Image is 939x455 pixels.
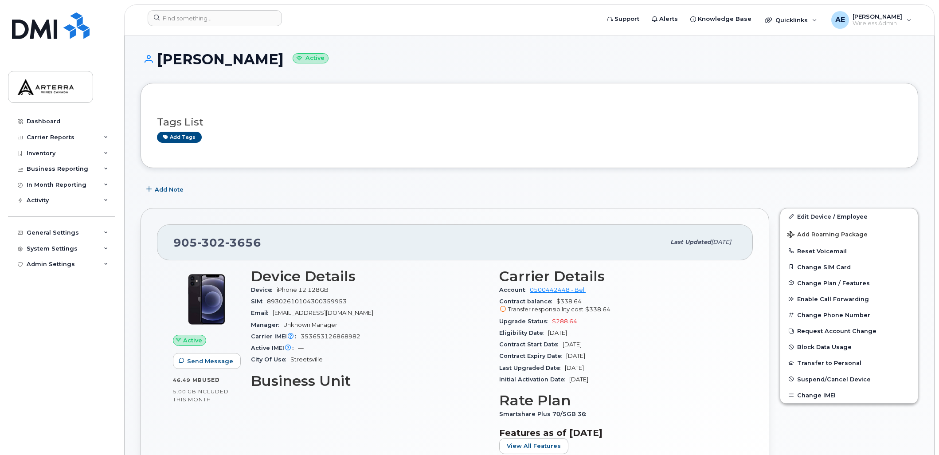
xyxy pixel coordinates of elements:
span: SIM [251,298,267,305]
span: Upgrade Status [499,318,552,325]
span: included this month [173,388,229,403]
span: Last updated [670,239,711,245]
button: Add Note [141,181,191,197]
span: — [298,345,304,351]
span: Streetsville [290,356,323,363]
a: 0500442448 - Bell [530,286,586,293]
span: City Of Use [251,356,290,363]
span: Unknown Manager [283,322,337,328]
button: Change IMEI [780,387,918,403]
span: Initial Activation Date [499,376,569,383]
small: Active [293,53,329,63]
span: $338.64 [499,298,737,314]
button: Send Message [173,353,241,369]
button: Reset Voicemail [780,243,918,259]
span: Account [499,286,530,293]
button: Add Roaming Package [780,225,918,243]
span: [DATE] [566,353,585,359]
span: View All Features [507,442,561,450]
a: Add tags [157,132,202,143]
button: Enable Call Forwarding [780,291,918,307]
button: Suspend/Cancel Device [780,371,918,387]
span: Contract balance [499,298,556,305]
img: iPhone_12.jpg [180,273,233,326]
span: Add Roaming Package [787,231,868,239]
span: Send Message [187,357,233,365]
span: 5.00 GB [173,388,196,395]
span: 89302610104300359953 [267,298,347,305]
button: View All Features [499,438,568,454]
span: Suspend/Cancel Device [797,376,871,382]
span: [DATE] [711,239,731,245]
span: Enable Call Forwarding [797,296,869,302]
span: Change Plan / Features [797,279,870,286]
button: Change SIM Card [780,259,918,275]
span: 905 [173,236,261,249]
span: [DATE] [548,329,567,336]
span: Carrier IMEI [251,333,301,340]
h3: Carrier Details [499,268,737,284]
span: Add Note [155,185,184,194]
span: Contract Expiry Date [499,353,566,359]
button: Request Account Change [780,323,918,339]
button: Transfer to Personal [780,355,918,371]
span: 3656 [225,236,261,249]
span: Contract Start Date [499,341,563,348]
span: [EMAIL_ADDRESS][DOMAIN_NAME] [273,310,373,316]
button: Block Data Usage [780,339,918,355]
h3: Tags List [157,117,902,128]
span: 302 [197,236,225,249]
span: 353653126868982 [301,333,360,340]
span: Last Upgraded Date [499,365,565,371]
span: Transfer responsibility cost [508,306,583,313]
span: Device [251,286,277,293]
h3: Rate Plan [499,392,737,408]
span: [DATE] [565,365,584,371]
span: Email [251,310,273,316]
span: used [202,377,220,383]
span: 46.49 MB [173,377,202,383]
h3: Device Details [251,268,489,284]
h1: [PERSON_NAME] [141,51,918,67]
span: Active IMEI [251,345,298,351]
span: Smartshare Plus 70/5GB 36 [499,411,591,417]
span: Manager [251,322,283,328]
a: Edit Device / Employee [780,208,918,224]
span: [DATE] [569,376,588,383]
button: Change Phone Number [780,307,918,323]
span: Active [183,336,202,345]
button: Change Plan / Features [780,275,918,291]
h3: Features as of [DATE] [499,428,737,438]
span: [DATE] [563,341,582,348]
span: $288.64 [552,318,577,325]
span: $338.64 [585,306,610,313]
span: Eligibility Date [499,329,548,336]
span: iPhone 12 128GB [277,286,329,293]
h3: Business Unit [251,373,489,389]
